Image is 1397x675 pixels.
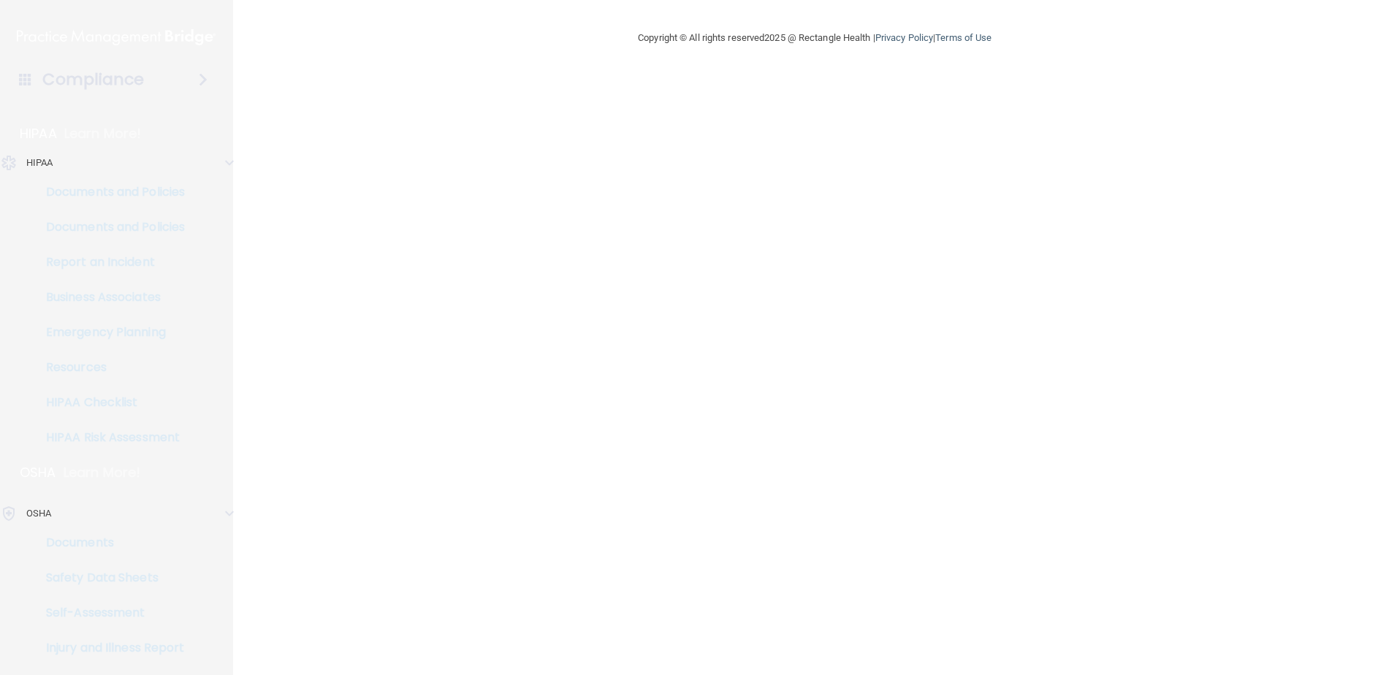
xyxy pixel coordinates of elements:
p: Learn More! [64,125,142,142]
p: Documents and Policies [9,185,209,199]
p: Emergency Planning [9,325,209,340]
div: Copyright © All rights reserved 2025 @ Rectangle Health | | [548,15,1081,61]
p: Documents and Policies [9,220,209,234]
p: HIPAA [20,125,57,142]
p: HIPAA [26,154,53,172]
a: Privacy Policy [875,32,933,43]
p: HIPAA Risk Assessment [9,430,209,445]
img: PMB logo [17,23,216,52]
p: Self-Assessment [9,606,209,620]
p: Learn More! [64,464,141,481]
p: HIPAA Checklist [9,395,209,410]
a: Terms of Use [935,32,991,43]
p: Resources [9,360,209,375]
p: Safety Data Sheets [9,571,209,585]
p: Report an Incident [9,255,209,270]
p: Business Associates [9,290,209,305]
p: OSHA [20,464,56,481]
h4: Compliance [42,69,144,90]
p: Injury and Illness Report [9,641,209,655]
p: OSHA [26,505,51,522]
p: Documents [9,535,209,550]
